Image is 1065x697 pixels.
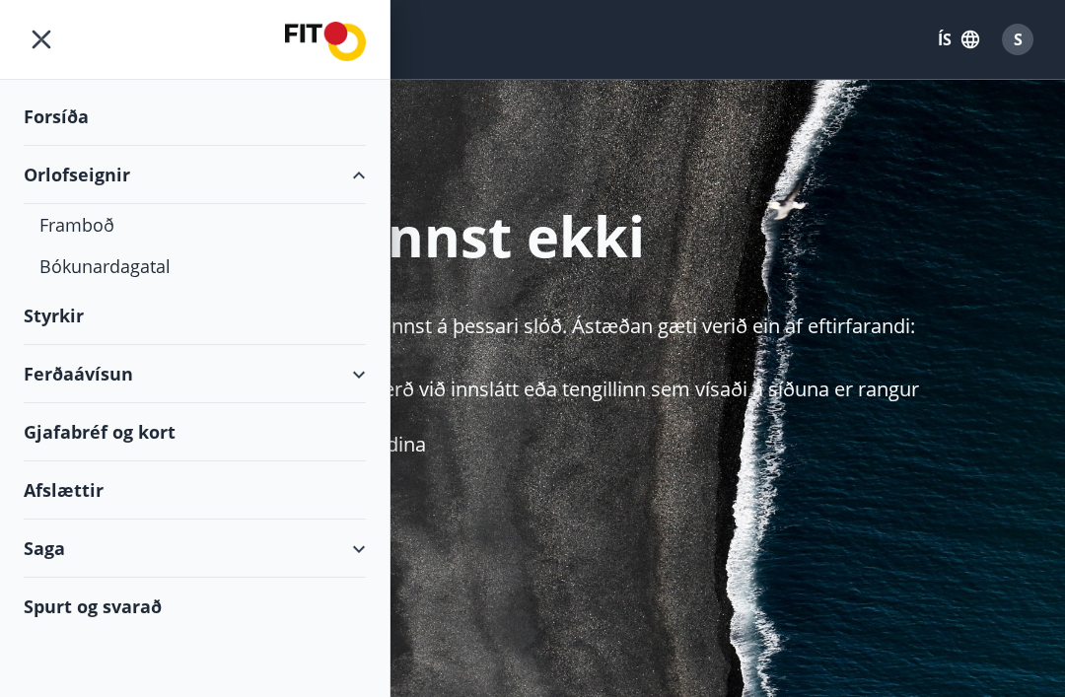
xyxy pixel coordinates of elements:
img: union_logo [285,22,366,61]
div: Afslættir [24,461,366,520]
div: Gjafabréf og kort [24,403,366,461]
div: Orlofseignir [24,146,366,204]
span: S [1014,29,1023,50]
button: S [994,16,1041,63]
button: ÍS [927,22,990,57]
div: Framboð [39,204,350,245]
li: Slóðin á síðuna er ekki til, villa var gerð við innslátt eða tengillinn sem vísaði á síðuna er ra... [63,376,1065,403]
button: menu [24,22,59,57]
div: Styrkir [24,287,366,345]
p: Við biðjumst velvirðingar en engin síða finnst á þessari slóð. Ástæðan gæti verið ein af eftirfar... [24,313,1065,340]
li: Síðan er ekki aðgengileg þessa stundina [63,431,1065,458]
div: Ferðaávísun [24,345,366,403]
div: Bókunardagatal [39,245,350,287]
div: Saga [24,520,366,578]
p: 404 - Síðan fannst ekki [24,198,1065,273]
div: Forsíða [24,88,366,146]
div: Spurt og svarað [24,578,366,635]
li: Þessi síða hefur verið fjarlægð [63,403,1065,431]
